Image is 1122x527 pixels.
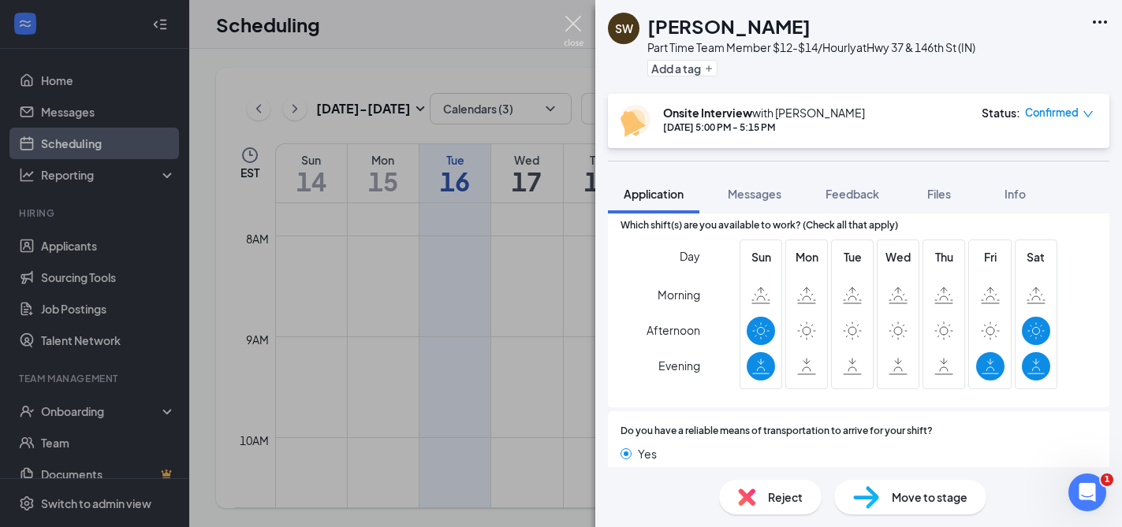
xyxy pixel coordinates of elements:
div: Part Time Team Member $12-$14/Hourly at Hwy 37 & 146th St (IN) [647,39,975,55]
svg: Ellipses [1090,13,1109,32]
span: Application [624,187,684,201]
span: Evening [658,351,700,380]
b: Onsite Interview [663,106,752,120]
span: Move to stage [892,488,967,506]
div: SW [615,20,633,36]
span: Thu [930,248,958,265]
span: Afternoon [647,316,700,344]
span: Yes [638,445,657,462]
span: Feedback [826,187,879,201]
span: Tue [838,248,867,265]
iframe: Intercom live chat [1068,473,1106,511]
span: Wed [884,248,912,265]
span: Sat [1022,248,1050,265]
span: Do you have a reliable means of transportation to arrive for your shift? [621,424,933,439]
span: Confirmed [1025,105,1079,121]
span: Which shift(s) are you available to work? (Check all that apply) [621,218,898,233]
span: Fri [976,248,1005,265]
div: Status : [982,105,1020,121]
span: Mon [792,248,821,265]
span: Sun [747,248,775,265]
span: Messages [728,187,781,201]
span: down [1083,109,1094,120]
button: PlusAdd a tag [647,60,718,76]
svg: Plus [704,64,714,73]
span: Files [927,187,951,201]
span: 1 [1101,473,1113,486]
span: Day [680,247,700,265]
span: Reject [768,488,803,506]
h1: [PERSON_NAME] [647,13,811,39]
span: Info [1005,187,1026,201]
div: with [PERSON_NAME] [663,105,865,121]
span: Morning [658,280,700,309]
div: [DATE] 5:00 PM - 5:15 PM [663,121,865,134]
